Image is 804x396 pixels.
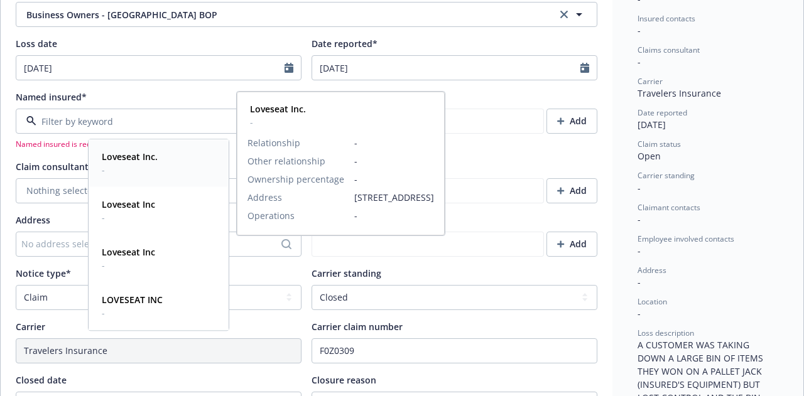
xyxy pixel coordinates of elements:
div: No address selected [21,237,283,250]
button: Add [546,109,597,134]
span: - [102,211,155,224]
span: Carrier [638,76,663,87]
button: Add [546,232,597,257]
span: Notice type* [16,267,71,279]
span: Loss description [638,328,694,338]
span: Employee involved contacts [638,233,734,244]
input: Filter by keyword [36,115,276,128]
span: Address [16,214,50,226]
div: Add [557,232,587,256]
span: Carrier standing [638,170,695,181]
span: - [354,209,434,222]
div: [DATE] [638,118,778,131]
span: Address [638,265,666,276]
span: Claims consultant [638,45,700,55]
strong: Loveseat Inc [102,198,155,210]
span: - [638,213,641,225]
span: - [638,24,641,36]
span: Loss date [16,38,57,50]
a: clear selection [557,7,572,22]
span: - [102,306,163,319]
span: - [638,245,641,257]
span: Closure reason [312,374,376,386]
span: - [638,308,641,319]
span: Business Owners - [GEOGRAPHIC_DATA] BOP [26,8,517,21]
span: Carrier [16,321,45,333]
span: Carrier standing [312,267,381,279]
strong: Loveseat Inc. [102,151,158,163]
strong: LOVESEAT INC [102,294,163,306]
span: - [354,154,434,168]
span: Date reported* [312,38,378,50]
span: Location [638,296,667,307]
span: Ownership percentage [247,173,344,186]
svg: Search [281,239,291,249]
button: Business Owners - [GEOGRAPHIC_DATA] BOPclear selection [16,2,597,27]
span: Closed date [16,374,67,386]
span: Carrier claim number [312,321,403,333]
span: [STREET_ADDRESS] [354,191,434,204]
span: Named insured* [16,91,87,103]
span: Named insured is required [16,139,301,149]
button: Add [546,178,597,203]
input: MM/DD/YYYY [312,56,580,80]
div: Open [638,149,778,163]
svg: Calendar [285,63,293,73]
span: - [638,182,641,194]
div: Travelers Insurance [638,87,778,100]
div: Add [557,179,587,203]
div: Add [557,109,587,133]
span: Address [247,191,282,204]
span: - [102,259,155,272]
strong: Loveseat Inc [102,246,155,258]
span: - [638,56,641,68]
button: Nothing selected [16,178,301,203]
svg: Calendar [580,63,589,73]
span: - [638,276,641,288]
button: No address selected [16,232,301,257]
span: Insured contacts [638,13,695,24]
span: Date reported [638,107,687,118]
span: - [102,163,158,176]
span: Other relationship [247,154,325,168]
span: Relationship [247,136,300,149]
span: Claim consultant [16,161,89,173]
span: Nothing selected [26,184,98,197]
span: Claimant contacts [638,202,700,213]
input: MM/DD/YYYY [16,56,285,80]
span: - [250,115,306,129]
span: Claim status [638,139,681,149]
span: Operations [247,209,295,222]
span: - [354,173,434,186]
span: - [354,136,434,149]
strong: Loveseat Inc. [250,103,306,115]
